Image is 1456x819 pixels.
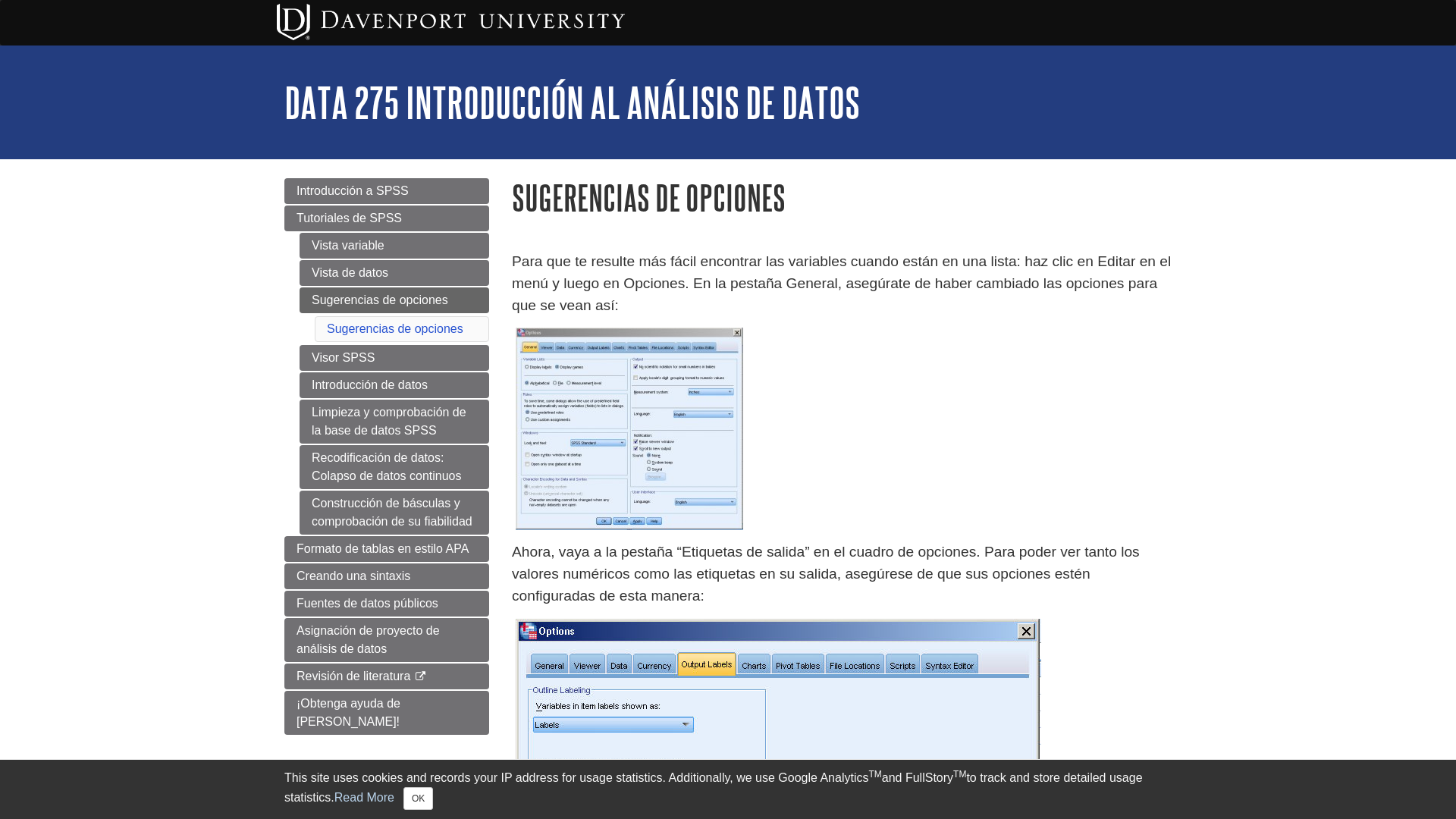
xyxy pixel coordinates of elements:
[300,372,489,398] a: Introducción de datos
[327,322,463,335] a: Sugerencias de opciones
[284,536,489,562] a: Formato de tablas en estilo APA
[284,79,860,126] a: DATA 275 Introducción al análisis de datos
[300,260,489,286] a: Vista de datos
[284,769,1172,810] div: This site uses cookies and records your IP address for usage statistics. Additionally, we use Goo...
[297,697,400,728] span: ¡Obtenga ayuda de [PERSON_NAME]!
[297,542,469,555] span: Formato de tablas en estilo APA
[284,563,489,589] a: Creando una sintaxis
[868,769,881,780] sup: TM
[284,691,489,735] a: ¡Obtenga ayuda de [PERSON_NAME]!
[403,787,433,810] button: Close
[297,184,409,197] span: Introducción a SPSS
[334,791,394,804] a: Read More
[512,251,1172,316] p: Para que te resulte más fácil encontrar las variables cuando están en una lista: haz clic en Edit...
[512,178,1172,217] h1: Sugerencias de opciones
[284,664,489,689] a: Revisión de literatura
[284,618,489,662] a: Asignación de proyecto de análisis de datos
[297,670,410,682] span: Revisión de literatura
[414,672,427,682] i: This link opens in a new window
[297,212,402,224] span: Tutoriales de SPSS
[300,445,489,489] a: Recodificación de datos: Colapso de datos continuos
[300,491,489,535] a: Construcción de básculas y comprobación de su fiabilidad
[297,597,438,610] span: Fuentes de datos públicos
[284,206,489,231] a: Tutoriales de SPSS
[284,591,489,617] a: Fuentes de datos públicos
[284,178,489,204] a: Introducción a SPSS
[300,345,489,371] a: Visor SPSS
[953,769,966,780] sup: TM
[277,4,625,40] img: Davenport University
[300,233,489,259] a: Vista variable
[512,541,1172,607] p: Ahora, vaya a la pestaña “Etiquetas de salida” en el cuadro de opciones. Para poder ver tanto los...
[297,624,440,655] span: Asignación de proyecto de análisis de datos
[297,570,410,582] span: Creando una sintaxis
[300,400,489,444] a: Limpieza y comprobación de la base de datos SPSS
[300,287,489,313] a: Sugerencias de opciones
